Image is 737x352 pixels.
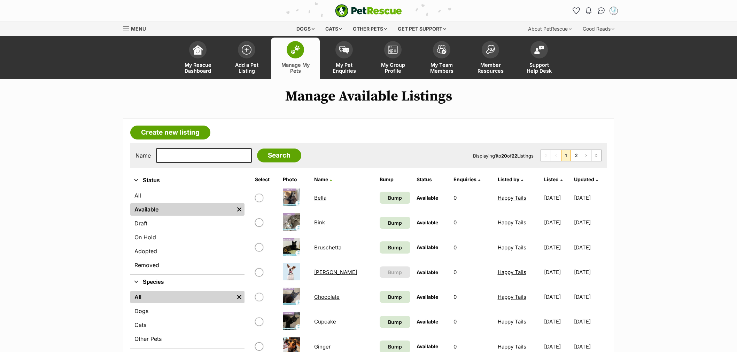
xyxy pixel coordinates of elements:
a: Listed [544,176,563,182]
a: Remove filter [234,291,245,303]
button: My account [608,5,619,16]
td: 0 [451,260,494,284]
a: Remove filter [234,203,245,216]
a: Menu [123,22,151,34]
a: Adopted [130,245,245,257]
img: pet-enquiries-icon-7e3ad2cf08bfb03b45e93fb7055b45f3efa6380592205ae92323e6603595dc1f.svg [339,46,349,54]
span: Displaying to of Listings [473,153,534,159]
span: Bump [388,244,402,251]
a: Bella [314,194,326,201]
a: Available [130,203,234,216]
span: translation missing: en.admin.listings.index.attributes.enquiries [453,176,476,182]
a: Happy Tails [498,269,526,275]
a: My Group Profile [368,38,417,79]
img: help-desk-icon-fdf02630f3aa405de69fd3d07c3f3aa587a6932b1a1747fa1d2bba05be0121f9.svg [534,46,544,54]
img: team-members-icon-5396bd8760b3fe7c0b43da4ab00e1e3bb1a5d9ba89233759b79545d2d3fc5d0d.svg [437,45,447,54]
span: Member Resources [475,62,506,74]
div: Good Reads [578,22,619,36]
span: Bump [388,318,402,326]
div: Cats [320,22,347,36]
label: Name [135,152,151,159]
a: PetRescue [335,4,402,17]
input: Search [257,149,301,162]
a: Page 2 [571,150,581,161]
a: Happy Tails [498,244,526,251]
div: Other pets [348,22,392,36]
td: [DATE] [574,210,606,234]
span: Name [314,176,328,182]
strong: 1 [495,153,497,159]
a: Favourites [571,5,582,16]
td: 0 [451,186,494,210]
span: Listed by [498,176,519,182]
span: Previous page [551,150,561,161]
span: Bump [388,293,402,301]
td: 0 [451,235,494,259]
img: notifications-46538b983faf8c2785f20acdc204bb7945ddae34d4c08c2a6579f10ce5e182be.svg [586,7,591,14]
a: Happy Tails [498,194,526,201]
a: Member Resources [466,38,515,79]
span: My Rescue Dashboard [182,62,214,74]
a: Create new listing [130,126,210,139]
img: group-profile-icon-3fa3cf56718a62981997c0bc7e787c4b2cf8bcc04b72c1350f741eb67cf2f40e.svg [388,46,398,54]
td: 0 [451,210,494,234]
a: Happy Tails [498,219,526,226]
a: Happy Tails [498,318,526,325]
span: My Group Profile [377,62,409,74]
a: Add a Pet Listing [222,38,271,79]
th: Bump [377,174,413,185]
td: [DATE] [574,310,606,334]
span: Available [417,269,438,275]
a: Dogs [130,305,245,317]
a: Bink [314,219,325,226]
a: My Rescue Dashboard [173,38,222,79]
a: Other Pets [130,333,245,345]
span: First page [541,150,551,161]
button: Notifications [583,5,594,16]
a: My Pet Enquiries [320,38,368,79]
span: My Team Members [426,62,457,74]
button: Status [130,176,245,185]
span: Manage My Pets [280,62,311,74]
img: chat-41dd97257d64d25036548639549fe6c8038ab92f7586957e7f3b1b290dea8141.svg [598,7,605,14]
span: Support Help Desk [523,62,555,74]
span: Bump [388,219,402,226]
td: [DATE] [541,210,573,234]
img: add-pet-listing-icon-0afa8454b4691262ce3f59096e99ab1cd57d4a30225e0717b998d2c9b9846f56.svg [242,45,251,55]
span: Available [417,319,438,325]
img: manage-my-pets-icon-02211641906a0b7f246fdf0571729dbe1e7629f14944591b6c1af311fb30b64b.svg [290,45,300,54]
span: Updated [574,176,594,182]
div: Dogs [292,22,319,36]
a: My Team Members [417,38,466,79]
a: Enquiries [453,176,480,182]
a: Bump [380,241,410,254]
a: Conversations [596,5,607,16]
ul: Account quick links [571,5,619,16]
span: Bump [388,269,402,276]
span: Available [417,294,438,300]
div: Get pet support [393,22,451,36]
a: All [130,189,245,202]
div: About PetRescue [523,22,576,36]
img: member-resources-icon-8e73f808a243e03378d46382f2149f9095a855e16c252ad45f914b54edf8863c.svg [486,45,495,54]
nav: Pagination [541,150,602,161]
span: Listed [544,176,559,182]
span: Available [417,219,438,225]
a: Happy Tails [498,343,526,350]
span: Available [417,195,438,201]
a: Bump [380,217,410,229]
strong: 20 [501,153,507,159]
a: On Hold [130,231,245,243]
th: Photo [280,174,311,185]
a: Last page [591,150,601,161]
a: Updated [574,176,598,182]
div: Species [130,289,245,348]
button: Bump [380,266,410,278]
a: [PERSON_NAME] [314,269,357,275]
a: Happy Tails [498,294,526,300]
img: Happy Tails profile pic [610,7,617,14]
td: [DATE] [541,235,573,259]
a: Ginger [314,343,331,350]
td: [DATE] [541,186,573,210]
a: Bump [380,316,410,328]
